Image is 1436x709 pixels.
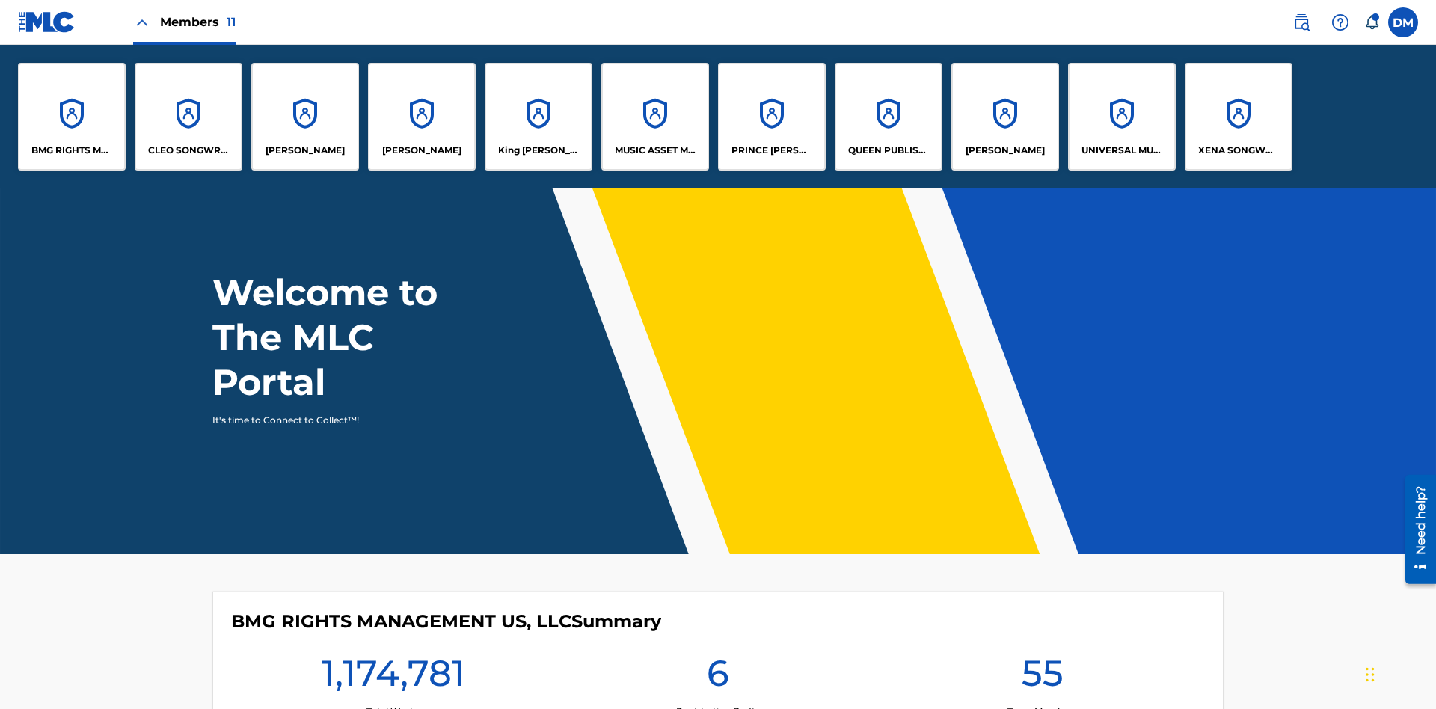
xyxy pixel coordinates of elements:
[498,144,580,157] p: King McTesterson
[31,144,113,157] p: BMG RIGHTS MANAGEMENT US, LLC
[1388,7,1418,37] div: User Menu
[731,144,813,157] p: PRINCE MCTESTERSON
[135,63,242,171] a: AccountsCLEO SONGWRITER
[1022,651,1064,705] h1: 55
[251,63,359,171] a: Accounts[PERSON_NAME]
[718,63,826,171] a: AccountsPRINCE [PERSON_NAME]
[212,414,472,427] p: It's time to Connect to Collect™!
[1286,7,1316,37] a: Public Search
[1325,7,1355,37] div: Help
[212,270,492,405] h1: Welcome to The MLC Portal
[1185,63,1292,171] a: AccountsXENA SONGWRITER
[1068,63,1176,171] a: AccountsUNIVERSAL MUSIC PUB GROUP
[231,610,661,633] h4: BMG RIGHTS MANAGEMENT US, LLC
[1394,469,1436,592] iframe: Resource Center
[615,144,696,157] p: MUSIC ASSET MANAGEMENT (MAM)
[18,63,126,171] a: AccountsBMG RIGHTS MANAGEMENT US, LLC
[160,13,236,31] span: Members
[1331,13,1349,31] img: help
[951,63,1059,171] a: Accounts[PERSON_NAME]
[1364,15,1379,30] div: Notifications
[485,63,592,171] a: AccountsKing [PERSON_NAME]
[382,144,461,157] p: EYAMA MCSINGER
[1292,13,1310,31] img: search
[835,63,942,171] a: AccountsQUEEN PUBLISHA
[227,15,236,29] span: 11
[1366,652,1375,697] div: Drag
[148,144,230,157] p: CLEO SONGWRITER
[1198,144,1280,157] p: XENA SONGWRITER
[266,144,345,157] p: ELVIS COSTELLO
[368,63,476,171] a: Accounts[PERSON_NAME]
[1361,637,1436,709] iframe: Chat Widget
[1081,144,1163,157] p: UNIVERSAL MUSIC PUB GROUP
[18,11,76,33] img: MLC Logo
[707,651,729,705] h1: 6
[848,144,930,157] p: QUEEN PUBLISHA
[966,144,1045,157] p: RONALD MCTESTERSON
[601,63,709,171] a: AccountsMUSIC ASSET MANAGEMENT (MAM)
[133,13,151,31] img: Close
[322,651,465,705] h1: 1,174,781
